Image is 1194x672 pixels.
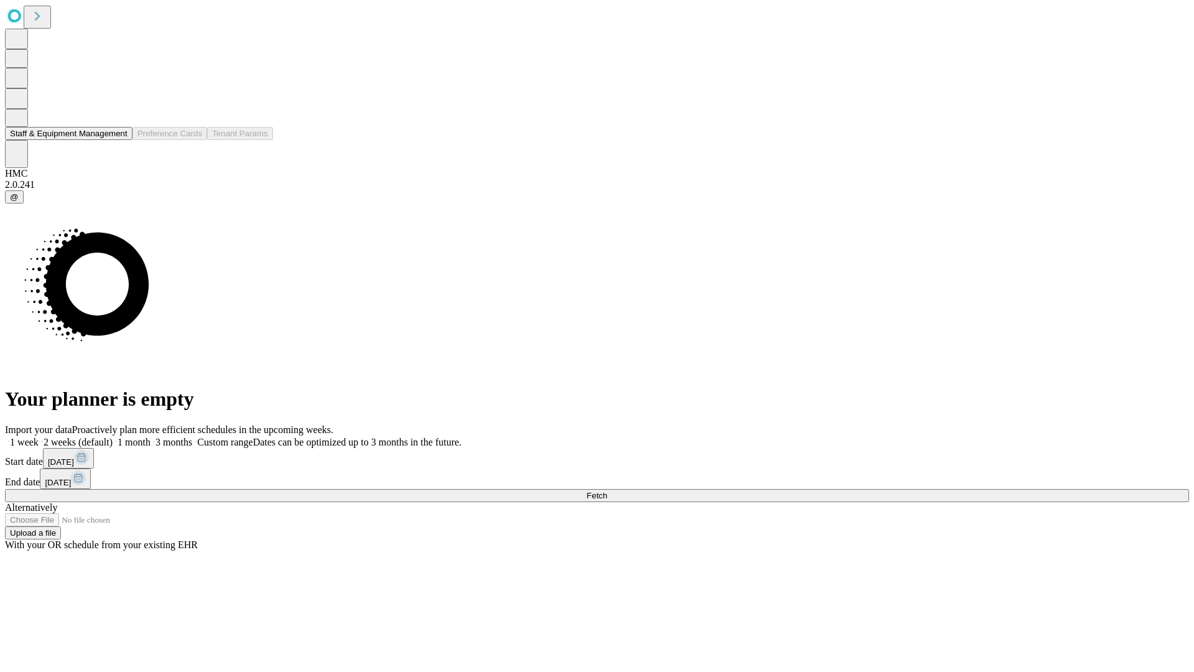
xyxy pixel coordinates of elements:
button: [DATE] [43,448,94,469]
button: [DATE] [40,469,91,489]
span: @ [10,192,19,202]
span: Alternatively [5,502,57,513]
span: Dates can be optimized up to 3 months in the future. [253,437,461,447]
span: Fetch [586,491,607,500]
div: HMC [5,168,1189,179]
button: Staff & Equipment Management [5,127,132,140]
button: @ [5,190,24,203]
h1: Your planner is empty [5,388,1189,411]
span: With your OR schedule from your existing EHR [5,539,198,550]
span: Import your data [5,424,72,435]
button: Fetch [5,489,1189,502]
span: 3 months [155,437,192,447]
div: Start date [5,448,1189,469]
button: Preference Cards [132,127,207,140]
span: Proactively plan more efficient schedules in the upcoming weeks. [72,424,333,435]
span: [DATE] [48,457,74,467]
span: 2 weeks (default) [44,437,113,447]
span: Custom range [197,437,252,447]
button: Upload a file [5,526,61,539]
span: [DATE] [45,478,71,487]
button: Tenant Params [207,127,273,140]
span: 1 week [10,437,39,447]
div: 2.0.241 [5,179,1189,190]
div: End date [5,469,1189,489]
span: 1 month [118,437,150,447]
